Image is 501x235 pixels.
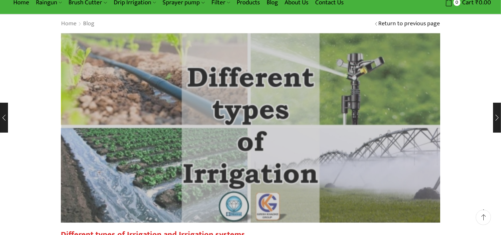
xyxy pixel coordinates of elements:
img: Different types of Irrigation [42,24,459,232]
a: Return to previous page [379,20,440,28]
a: Home [61,20,77,28]
a: Blog [83,20,95,28]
